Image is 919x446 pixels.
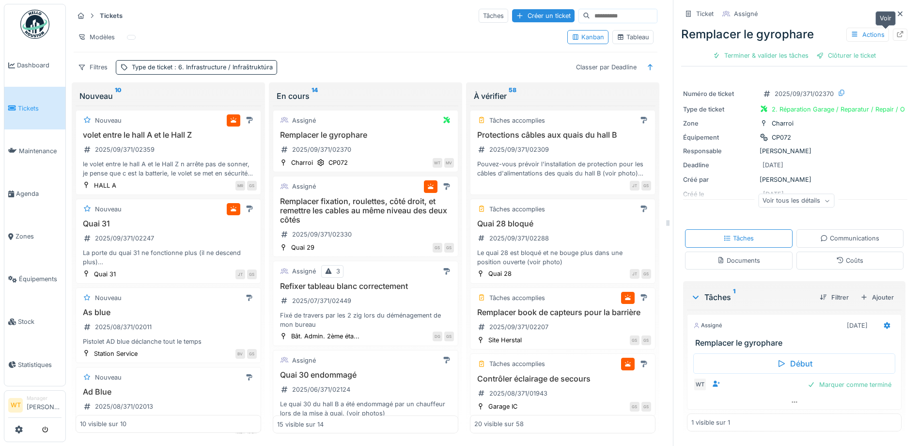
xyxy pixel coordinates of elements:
div: Nouveau [95,116,122,125]
a: Dashboard [4,44,65,87]
div: Zone [683,119,756,128]
div: Assigné [292,356,316,365]
div: GS [247,349,257,359]
div: 2025/09/371/02330 [292,230,352,239]
div: Station Service [94,349,138,358]
div: Charroi [772,119,794,128]
div: Filtrer [816,291,853,304]
div: Ticket [696,9,714,18]
div: 15 visible sur 14 [277,419,324,429]
div: Marquer comme terminé [804,378,895,391]
div: 2025/08/371/02011 [95,322,152,332]
div: [DATE] [847,321,868,330]
a: Zones [4,215,65,258]
div: Ajouter [857,291,898,304]
div: Assigné [693,321,722,330]
div: Début [693,353,895,374]
div: La porte du quai 31 ne fonctionne plus (il ne descend plus) Pouvez-vous faire le nécessaire assez... [80,248,257,267]
div: 3 [336,267,340,276]
div: Quai 29 [291,243,314,252]
div: Tâches [691,291,812,303]
span: Stock [18,317,62,326]
div: WT [433,158,442,168]
div: Nouveau [95,293,122,303]
h3: Quai 31 [80,219,257,228]
div: Voir tous les détails [758,194,834,208]
div: Type de ticket [683,105,756,114]
div: 2025/09/371/02247 [95,234,154,243]
div: En cours [277,90,454,102]
sup: 10 [115,90,122,102]
div: Tâches accomplies [489,116,545,125]
div: 20 visible sur 58 [474,419,524,429]
div: GS [641,269,651,279]
div: Pouvez-vous prévoir l'installation de protection pour les câbles d'alimentations des quais du hal... [474,159,651,178]
div: Assigné [292,267,316,276]
div: 2025/09/371/02288 [489,234,549,243]
a: Agenda [4,172,65,215]
div: 2025/09/371/02370 [775,89,834,98]
div: Pistolet AD blue déclanche tout le temps [80,337,257,346]
div: Tableau [617,32,649,42]
h3: Quai 30 endommagé [277,370,454,380]
h3: Protections câbles aux quais du hall B [474,130,651,140]
div: Le quai 28 est bloqué et ne bouge plus dans une position ouverte (voir photo) [474,248,651,267]
div: GS [641,335,651,345]
div: Nouveau [95,373,122,382]
div: Créé par [683,175,756,184]
div: Tâches accomplies [489,359,545,368]
div: Équipement [683,133,756,142]
div: 2025/08/371/02013 [95,402,153,411]
div: Documents [717,256,760,265]
div: [DATE] [763,160,783,170]
h3: volet entre le hall A et le Hall Z [80,130,257,140]
span: Zones [16,232,62,241]
div: JT [630,181,639,191]
div: GS [641,181,651,191]
div: 2025/09/371/02309 [489,145,549,154]
h3: Remplacer le gyrophare [695,338,897,348]
div: Assigné [292,182,316,191]
span: Dashboard [17,61,62,70]
div: Filtres [74,60,112,74]
sup: 14 [312,90,318,102]
div: GS [444,332,454,341]
div: Tâches [479,9,508,23]
div: Nouveau [95,205,122,214]
div: 2025/08/371/01943 [489,389,547,398]
h3: Quai 28 bloqué [474,219,651,228]
div: 2025/09/371/02207 [489,322,548,332]
div: Communications [820,234,879,243]
div: GS [630,402,639,412]
span: : 6. Infrastructure / Infraštruktúra [172,64,273,71]
div: Modèles [74,30,119,44]
div: MV [444,158,454,168]
span: Agenda [16,189,62,198]
div: Le quai 30 du hall B a été endommagé par un chauffeur lors de la mise à quai. (voir photos) [277,399,454,418]
a: WT Manager[PERSON_NAME] [8,395,62,418]
h3: Remplacer fixation, roulettes, côté droit, et remettre les cables au même niveau des deux côtés [277,197,454,225]
div: GS [444,243,454,253]
a: Maintenance [4,129,65,172]
div: Fixé de travers par les 2 zig lors du déménagement de mon bureau [277,311,454,329]
div: Tâches accomplies [489,293,545,303]
div: CP072 [772,133,791,142]
div: Remplacer le gyrophare [681,26,907,43]
div: DG [433,332,442,341]
div: BV [235,349,245,359]
div: JT [630,269,639,279]
sup: 58 [509,90,516,102]
div: GS [247,270,257,279]
div: Quai 31 [94,270,116,279]
h3: Remplacer book de capteurs pour la barrière [474,308,651,317]
div: le volet entre le hall A et le Hall Z n arrête pas de sonner, je pense que c est la batterie, le ... [80,159,257,178]
div: Kanban [572,32,604,42]
div: Actions [846,28,889,42]
div: À vérifier [474,90,652,102]
div: GS [433,243,442,253]
div: Deadline [683,160,756,170]
h3: Remplacer le gyrophare [277,130,454,140]
h3: Contrôler éclairage de secours [474,374,651,383]
div: Clôturer le ticket [812,49,880,62]
div: Bât. Admin. 2ème éta... [291,332,359,341]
